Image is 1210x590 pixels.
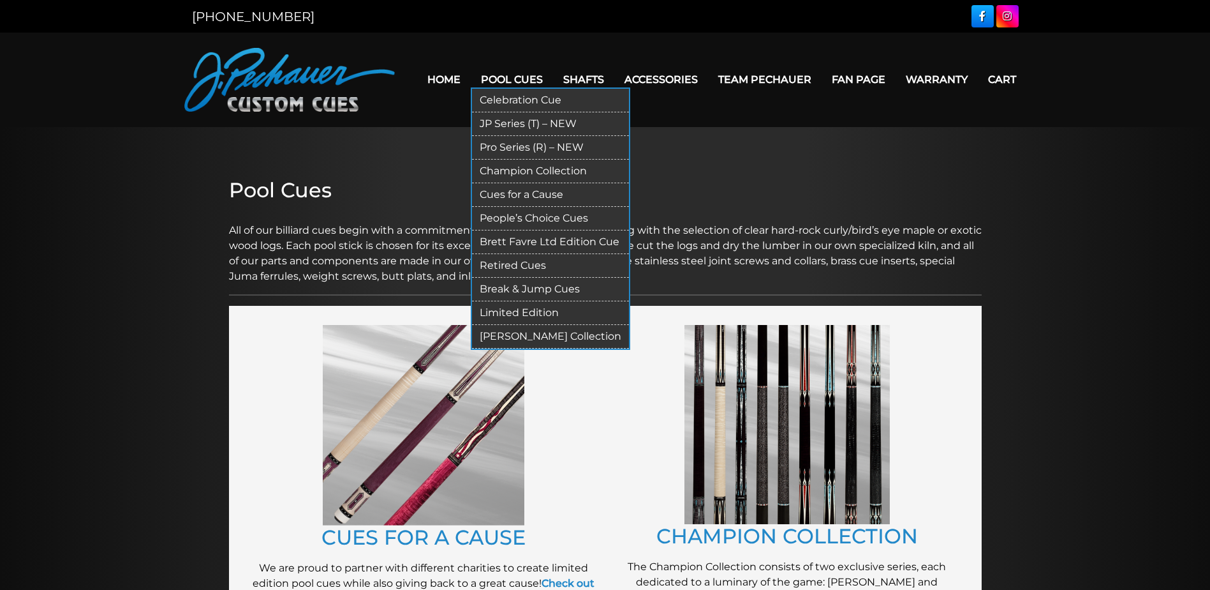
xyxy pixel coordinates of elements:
[472,231,629,254] a: Brett Favre Ltd Edition Cue
[472,160,629,183] a: Champion Collection
[321,525,526,550] a: CUES FOR A CAUSE
[553,63,614,96] a: Shafts
[471,63,553,96] a: Pool Cues
[472,89,629,112] a: Celebration Cue
[472,112,629,136] a: JP Series (T) – NEW
[472,183,629,207] a: Cues for a Cause
[472,301,629,325] a: Limited Edition
[472,254,629,278] a: Retired Cues
[822,63,896,96] a: Fan Page
[472,136,629,160] a: Pro Series (R) – NEW
[472,278,629,301] a: Break & Jump Cues
[184,48,395,112] img: Pechauer Custom Cues
[472,207,629,231] a: People’s Choice Cues
[614,63,708,96] a: Accessories
[192,9,314,24] a: [PHONE_NUMBER]
[472,325,629,349] a: [PERSON_NAME] Collection
[229,178,982,202] h2: Pool Cues
[417,63,471,96] a: Home
[708,63,822,96] a: Team Pechauer
[896,63,978,96] a: Warranty
[229,208,982,284] p: All of our billiard cues begin with a commitment to total quality control, starting with the sele...
[978,63,1026,96] a: Cart
[656,524,918,548] a: CHAMPION COLLECTION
